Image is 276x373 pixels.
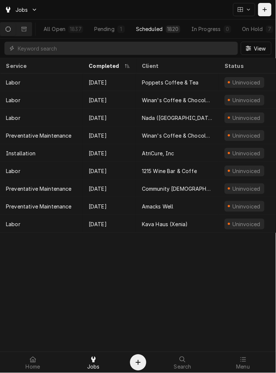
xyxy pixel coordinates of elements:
span: Jobs [16,6,28,14]
div: 1 [119,25,123,33]
button: View [241,42,272,55]
div: AtriCure, Inc [142,149,174,157]
div: Client [142,62,211,70]
div: Labor [6,114,20,122]
div: Service [6,62,75,70]
div: In Progress [191,25,221,33]
div: Labor [6,167,20,175]
div: 1215 Wine Bar & Coffe [142,167,197,175]
div: Uninvoiced [232,203,262,210]
a: Search [153,354,213,372]
div: [DATE] [83,109,136,127]
div: [DATE] [83,127,136,144]
div: Winan's Coffee & Chocolate (Short North) [142,132,213,139]
div: On Hold [242,25,263,33]
div: [DATE] [83,180,136,197]
div: [DATE] [83,162,136,180]
a: Go to Jobs [1,4,41,16]
div: Uninvoiced [232,132,262,139]
div: Completed [89,62,123,70]
div: Preventative Maintenance [6,203,72,210]
a: Menu [213,354,273,372]
div: [DATE] [83,197,136,215]
div: Uninvoiced [232,185,262,193]
div: [DATE] [83,144,136,162]
div: Labor [6,220,20,228]
div: Preventative Maintenance [6,132,72,139]
div: Uninvoiced [232,220,262,228]
div: Installation [6,149,35,157]
div: Amacks Well [142,203,174,210]
div: Uninvoiced [232,167,262,175]
div: Labor [6,79,20,86]
a: Jobs [64,354,123,372]
div: Kava Haus (Xenia) [142,220,188,228]
div: [DATE] [83,215,136,233]
div: Uninvoiced [232,96,262,104]
div: Uninvoiced [232,79,262,86]
div: All Open [44,25,65,33]
div: [DATE] [83,73,136,91]
span: Menu [236,364,250,370]
div: Labor [6,96,20,104]
span: Home [26,364,40,370]
div: Uninvoiced [232,149,262,157]
button: Create Object [130,355,146,371]
div: Nada ([GEOGRAPHIC_DATA]) [142,114,213,122]
div: Poppets Coffee & Tea [142,79,199,86]
div: Preventative Maintenance [6,185,72,193]
div: 1820 [167,25,179,33]
span: Jobs [87,364,100,370]
div: Community [DEMOGRAPHIC_DATA] [142,185,213,193]
div: 0 [225,25,230,33]
div: Scheduled [136,25,163,33]
div: 1837 [70,25,82,33]
span: Search [174,364,191,370]
div: 7 [268,25,272,33]
span: View [252,45,268,52]
a: Home [3,354,63,372]
div: Uninvoiced [232,114,262,122]
div: Winan's Coffee & Chocolate (Wapakoneta) [142,96,213,104]
input: Keyword search [18,42,234,55]
div: [DATE] [83,91,136,109]
div: Pending [94,25,115,33]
